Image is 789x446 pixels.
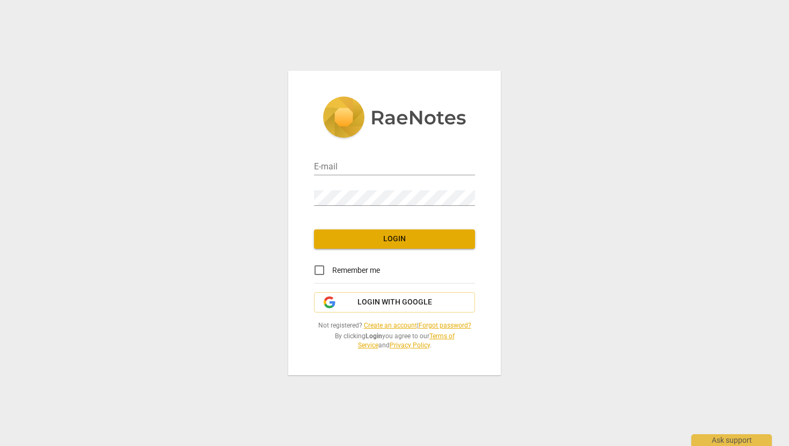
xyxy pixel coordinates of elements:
a: Terms of Service [358,332,455,349]
span: Login [323,234,466,244]
button: Login [314,229,475,249]
img: 5ac2273c67554f335776073100b6d88f.svg [323,96,466,140]
div: Ask support [691,434,772,446]
a: Create an account [364,322,417,329]
a: Privacy Policy [390,341,430,349]
button: Login with Google [314,292,475,313]
b: Login [366,332,382,340]
span: By clicking you agree to our and . [314,332,475,350]
span: Login with Google [357,297,432,308]
a: Forgot password? [419,322,471,329]
span: Not registered? | [314,321,475,330]
span: Remember me [332,265,380,276]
